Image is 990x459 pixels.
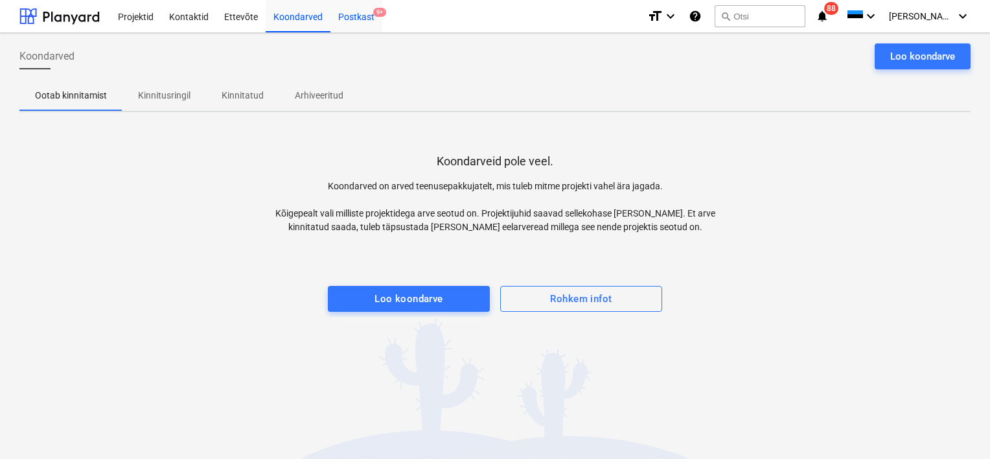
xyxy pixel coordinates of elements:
[373,8,386,17] span: 9+
[295,89,343,102] p: Arhiveeritud
[875,43,971,69] button: Loo koondarve
[500,286,662,312] button: Rohkem infot
[715,5,805,27] button: Otsi
[824,2,838,15] span: 88
[663,8,678,24] i: keyboard_arrow_down
[890,48,955,65] div: Loo koondarve
[550,290,612,307] div: Rohkem infot
[720,11,731,21] span: search
[863,8,879,24] i: keyboard_arrow_down
[689,8,702,24] i: Abikeskus
[816,8,829,24] i: notifications
[437,154,553,169] p: Koondarveid pole veel.
[328,286,490,312] button: Loo koondarve
[889,11,954,21] span: [PERSON_NAME]
[138,89,190,102] p: Kinnitusringil
[257,180,733,234] p: Koondarved on arved teenusepakkujatelt, mis tuleb mitme projekti vahel ära jagada. Kõigepealt val...
[647,8,663,24] i: format_size
[35,89,107,102] p: Ootab kinnitamist
[19,49,75,64] span: Koondarved
[955,8,971,24] i: keyboard_arrow_down
[222,89,264,102] p: Kinnitatud
[374,290,443,307] div: Loo koondarve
